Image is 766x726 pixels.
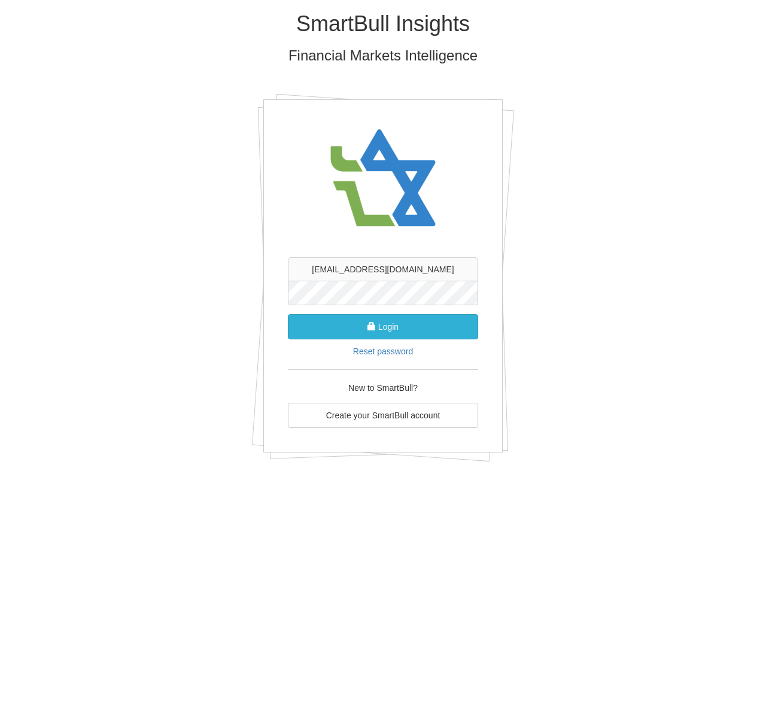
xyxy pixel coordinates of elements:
a: Create your SmartBull account [288,403,478,428]
span: New to SmartBull? [348,383,418,393]
h3: Financial Markets Intelligence [33,48,733,63]
button: Login [288,314,478,339]
img: avatar [323,118,443,239]
a: Reset password [353,347,413,356]
input: username [288,257,478,281]
h1: SmartBull Insights [33,12,733,36]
